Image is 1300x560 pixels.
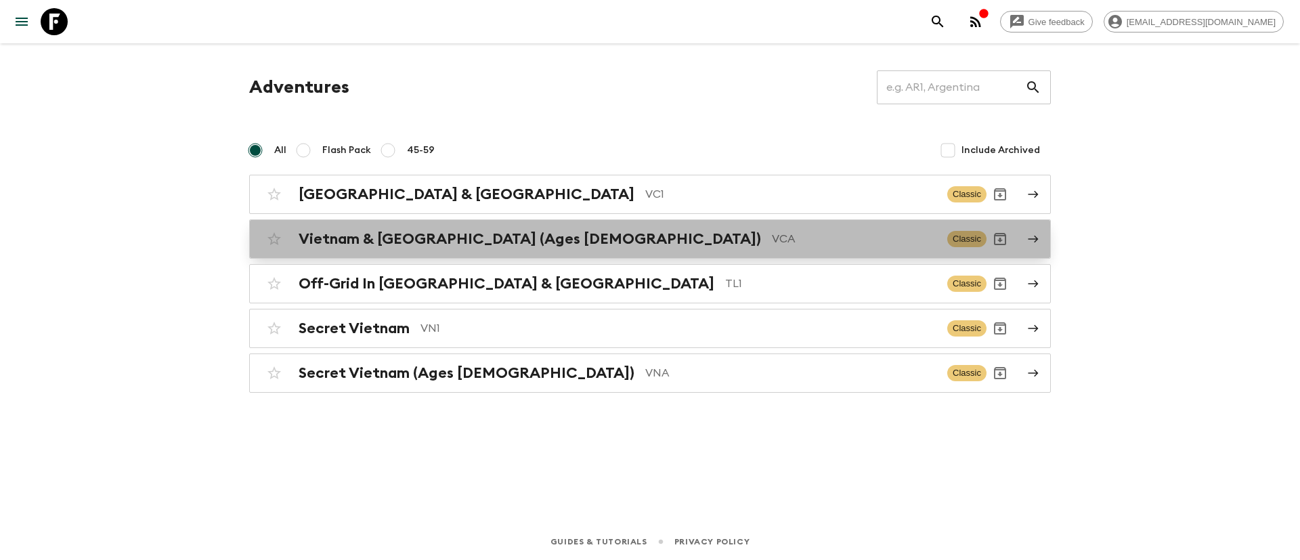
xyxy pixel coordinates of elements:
[674,534,750,549] a: Privacy Policy
[1119,17,1283,27] span: [EMAIL_ADDRESS][DOMAIN_NAME]
[299,230,761,248] h2: Vietnam & [GEOGRAPHIC_DATA] (Ages [DEMOGRAPHIC_DATA])
[322,144,371,157] span: Flash Pack
[249,264,1051,303] a: Off-Grid In [GEOGRAPHIC_DATA] & [GEOGRAPHIC_DATA]TL1ClassicArchive
[274,144,286,157] span: All
[407,144,435,157] span: 45-59
[1000,11,1093,33] a: Give feedback
[249,219,1051,259] a: Vietnam & [GEOGRAPHIC_DATA] (Ages [DEMOGRAPHIC_DATA])VCAClassicArchive
[947,186,987,202] span: Classic
[772,231,936,247] p: VCA
[8,8,35,35] button: menu
[1021,17,1092,27] span: Give feedback
[877,68,1025,106] input: e.g. AR1, Argentina
[987,315,1014,342] button: Archive
[645,365,936,381] p: VNA
[249,309,1051,348] a: Secret VietnamVN1ClassicArchive
[947,231,987,247] span: Classic
[961,144,1040,157] span: Include Archived
[249,74,349,101] h1: Adventures
[299,186,634,203] h2: [GEOGRAPHIC_DATA] & [GEOGRAPHIC_DATA]
[420,320,936,337] p: VN1
[947,320,987,337] span: Classic
[249,353,1051,393] a: Secret Vietnam (Ages [DEMOGRAPHIC_DATA])VNAClassicArchive
[299,275,714,293] h2: Off-Grid In [GEOGRAPHIC_DATA] & [GEOGRAPHIC_DATA]
[987,225,1014,253] button: Archive
[249,175,1051,214] a: [GEOGRAPHIC_DATA] & [GEOGRAPHIC_DATA]VC1ClassicArchive
[550,534,647,549] a: Guides & Tutorials
[725,276,936,292] p: TL1
[645,186,936,202] p: VC1
[299,320,410,337] h2: Secret Vietnam
[947,276,987,292] span: Classic
[1104,11,1284,33] div: [EMAIL_ADDRESS][DOMAIN_NAME]
[987,181,1014,208] button: Archive
[987,270,1014,297] button: Archive
[924,8,951,35] button: search adventures
[299,364,634,382] h2: Secret Vietnam (Ages [DEMOGRAPHIC_DATA])
[987,360,1014,387] button: Archive
[947,365,987,381] span: Classic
